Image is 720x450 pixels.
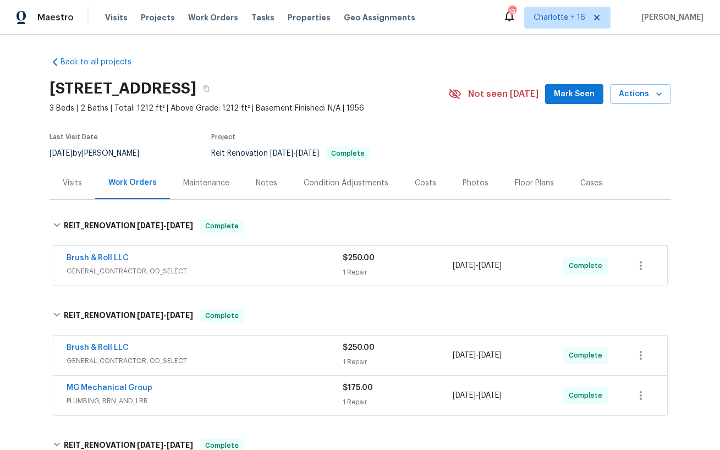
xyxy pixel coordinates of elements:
[167,222,193,229] span: [DATE]
[288,12,331,23] span: Properties
[64,309,193,322] h6: REIT_RENOVATION
[256,178,277,189] div: Notes
[251,14,274,21] span: Tasks
[534,12,585,23] span: Charlotte + 16
[50,298,671,333] div: REIT_RENOVATION [DATE]-[DATE]Complete
[270,150,319,157] span: -
[619,87,662,101] span: Actions
[580,178,602,189] div: Cases
[479,262,502,270] span: [DATE]
[468,89,538,100] span: Not seen [DATE]
[453,392,476,399] span: [DATE]
[569,390,607,401] span: Complete
[453,352,476,359] span: [DATE]
[137,311,193,319] span: -
[304,178,388,189] div: Condition Adjustments
[327,150,369,157] span: Complete
[453,390,502,401] span: -
[343,254,375,262] span: $250.00
[188,12,238,23] span: Work Orders
[415,178,436,189] div: Costs
[343,344,375,352] span: $250.00
[637,12,703,23] span: [PERSON_NAME]
[610,84,671,105] button: Actions
[50,103,448,114] span: 3 Beds | 2 Baths | Total: 1212 ft² | Above Grade: 1212 ft² | Basement Finished: N/A | 1956
[50,208,671,244] div: REIT_RENOVATION [DATE]-[DATE]Complete
[167,311,193,319] span: [DATE]
[64,219,193,233] h6: REIT_RENOVATION
[343,267,453,278] div: 1 Repair
[554,87,595,101] span: Mark Seen
[463,178,488,189] div: Photos
[344,12,415,23] span: Geo Assignments
[569,350,607,361] span: Complete
[453,262,476,270] span: [DATE]
[67,396,343,407] span: PLUMBING, BRN_AND_LRR
[67,344,129,352] a: Brush & Roll LLC
[183,178,229,189] div: Maintenance
[343,356,453,367] div: 1 Repair
[343,384,373,392] span: $175.00
[37,12,74,23] span: Maestro
[453,260,502,271] span: -
[479,392,502,399] span: [DATE]
[569,260,607,271] span: Complete
[105,12,128,23] span: Visits
[137,222,193,229] span: -
[211,134,235,140] span: Project
[50,147,152,160] div: by [PERSON_NAME]
[296,150,319,157] span: [DATE]
[137,311,163,319] span: [DATE]
[196,79,216,98] button: Copy Address
[453,350,502,361] span: -
[508,7,516,18] div: 198
[108,177,157,188] div: Work Orders
[167,441,193,449] span: [DATE]
[545,84,603,105] button: Mark Seen
[515,178,554,189] div: Floor Plans
[141,12,175,23] span: Projects
[201,310,243,321] span: Complete
[50,83,196,94] h2: [STREET_ADDRESS]
[67,254,129,262] a: Brush & Roll LLC
[343,397,453,408] div: 1 Repair
[137,441,163,449] span: [DATE]
[67,384,152,392] a: MG Mechanical Group
[63,178,82,189] div: Visits
[50,150,73,157] span: [DATE]
[67,355,343,366] span: GENERAL_CONTRACTOR, OD_SELECT
[211,150,370,157] span: Reit Renovation
[67,266,343,277] span: GENERAL_CONTRACTOR, OD_SELECT
[270,150,293,157] span: [DATE]
[137,441,193,449] span: -
[201,221,243,232] span: Complete
[50,57,155,68] a: Back to all projects
[479,352,502,359] span: [DATE]
[137,222,163,229] span: [DATE]
[50,134,98,140] span: Last Visit Date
